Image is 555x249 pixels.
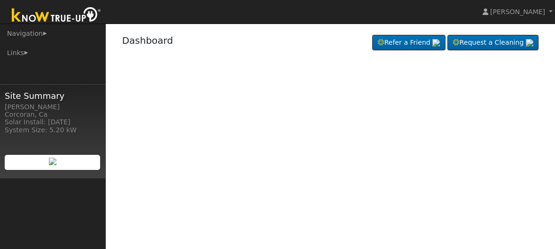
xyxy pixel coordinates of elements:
a: Dashboard [122,35,173,46]
a: Refer a Friend [372,35,446,51]
div: Corcoran, Ca [5,110,101,120]
img: retrieve [526,39,533,47]
div: [PERSON_NAME] [5,102,101,112]
a: Request a Cleaning [447,35,539,51]
span: [PERSON_NAME] [490,8,545,16]
span: Site Summary [5,89,101,102]
img: Know True-Up [7,5,106,26]
img: retrieve [432,39,440,47]
div: Solar Install: [DATE] [5,117,101,127]
img: retrieve [49,158,56,165]
div: System Size: 5.20 kW [5,125,101,135]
